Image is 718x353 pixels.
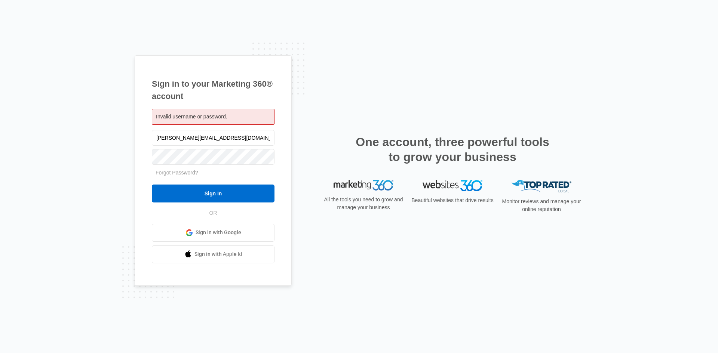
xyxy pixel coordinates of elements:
[152,245,274,263] a: Sign in with Apple Id
[152,78,274,102] h1: Sign in to your Marketing 360® account
[334,180,393,191] img: Marketing 360
[196,229,241,236] span: Sign in with Google
[500,198,583,213] p: Monitor reviews and manage your online reputation
[152,185,274,202] input: Sign In
[411,196,494,204] p: Beautiful websites that drive results
[322,196,405,211] p: All the tools you need to grow and manage your business
[423,180,482,191] img: Websites 360
[204,209,223,217] span: OR
[353,134,552,164] h2: One account, three powerful tools to grow your business
[156,170,198,176] a: Forgot Password?
[194,250,242,258] span: Sign in with Apple Id
[156,114,227,120] span: Invalid username or password.
[512,180,571,192] img: Top Rated Local
[152,224,274,242] a: Sign in with Google
[152,130,274,146] input: Email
